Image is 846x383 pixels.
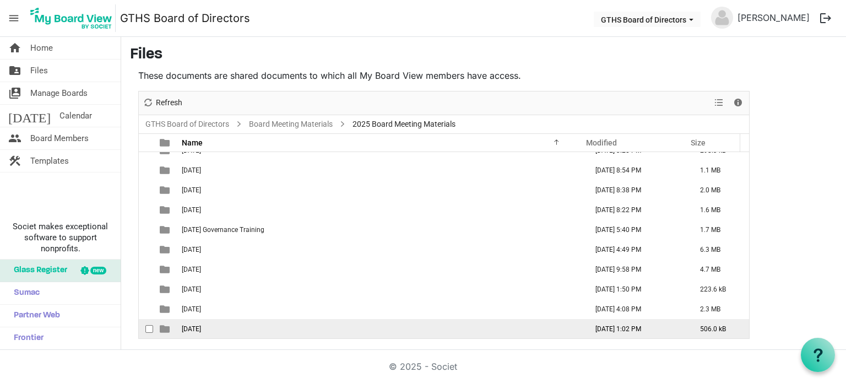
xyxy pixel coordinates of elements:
[182,246,201,253] span: [DATE]
[8,260,67,282] span: Glass Register
[584,319,688,339] td: August 20, 2025 1:02 PM column header Modified
[139,279,153,299] td: checkbox
[8,150,21,172] span: construction
[120,7,250,29] a: GTHS Board of Directors
[30,150,69,172] span: Templates
[182,285,201,293] span: [DATE]
[584,200,688,220] td: March 10, 2025 8:22 PM column header Modified
[153,220,178,240] td: is template cell column header type
[30,60,48,82] span: Files
[8,105,51,127] span: [DATE]
[139,220,153,240] td: checkbox
[8,82,21,104] span: switch_account
[182,266,201,273] span: [DATE]
[178,180,584,200] td: 03.03.2025 is template cell column header Name
[8,327,44,349] span: Frontier
[130,46,837,64] h3: Files
[584,240,688,260] td: April 29, 2025 4:49 PM column header Modified
[584,220,688,240] td: April 08, 2025 5:40 PM column header Modified
[90,267,106,274] div: new
[182,226,264,234] span: [DATE] Governance Training
[178,260,584,279] td: 05.23.2025 is template cell column header Name
[143,117,231,131] a: GTHS Board of Directors
[182,186,201,194] span: [DATE]
[8,60,21,82] span: folder_shared
[729,91,747,115] div: Details
[139,91,186,115] div: Refresh
[247,117,335,131] a: Board Meeting Materials
[153,240,178,260] td: is template cell column header type
[139,260,153,279] td: checkbox
[710,91,729,115] div: View
[27,4,116,32] img: My Board View Logo
[688,220,749,240] td: 1.7 MB is template cell column header Size
[814,7,837,30] button: logout
[688,279,749,299] td: 223.6 kB is template cell column header Size
[153,319,178,339] td: is template cell column header type
[182,166,201,174] span: [DATE]
[688,160,749,180] td: 1.1 MB is template cell column header Size
[182,138,203,147] span: Name
[584,260,688,279] td: May 20, 2025 9:58 PM column header Modified
[5,221,116,254] span: Societ makes exceptional software to support nonprofits.
[688,240,749,260] td: 6.3 MB is template cell column header Size
[691,138,706,147] span: Size
[153,279,178,299] td: is template cell column header type
[182,206,201,214] span: [DATE]
[59,105,92,127] span: Calendar
[139,160,153,180] td: checkbox
[584,299,688,319] td: August 05, 2025 4:08 PM column header Modified
[8,37,21,59] span: home
[182,325,201,333] span: [DATE]
[153,180,178,200] td: is template cell column header type
[586,138,617,147] span: Modified
[178,299,584,319] td: 08.06.2025 is template cell column header Name
[731,96,746,110] button: Details
[3,8,24,29] span: menu
[27,4,120,32] a: My Board View Logo
[688,180,749,200] td: 2.0 MB is template cell column header Size
[584,160,688,180] td: February 03, 2025 8:54 PM column header Modified
[712,96,725,110] button: View dropdownbutton
[141,96,185,110] button: Refresh
[155,96,183,110] span: Refresh
[30,82,88,104] span: Manage Boards
[688,200,749,220] td: 1.6 MB is template cell column header Size
[153,160,178,180] td: is template cell column header type
[688,319,749,339] td: 506.0 kB is template cell column header Size
[139,180,153,200] td: checkbox
[139,319,153,339] td: checkbox
[594,12,701,27] button: GTHS Board of Directors dropdownbutton
[138,69,750,82] p: These documents are shared documents to which all My Board View members have access.
[178,220,584,240] td: 04.02.2025 Governance Training is template cell column header Name
[30,127,89,149] span: Board Members
[688,299,749,319] td: 2.3 MB is template cell column header Size
[584,279,688,299] td: July 14, 2025 1:50 PM column header Modified
[139,299,153,319] td: checkbox
[389,361,457,372] a: © 2025 - Societ
[711,7,733,29] img: no-profile-picture.svg
[139,240,153,260] td: checkbox
[350,117,458,131] span: 2025 Board Meeting Materials
[30,37,53,59] span: Home
[139,200,153,220] td: checkbox
[182,147,201,154] span: [DATE]
[733,7,814,29] a: [PERSON_NAME]
[178,160,584,180] td: 02.07.2025 is template cell column header Name
[178,319,584,339] td: 08.21.2025 is template cell column header Name
[153,299,178,319] td: is template cell column header type
[153,200,178,220] td: is template cell column header type
[178,279,584,299] td: 07.17.2025 is template cell column header Name
[153,260,178,279] td: is template cell column header type
[584,180,688,200] td: February 28, 2025 8:38 PM column header Modified
[688,260,749,279] td: 4.7 MB is template cell column header Size
[8,127,21,149] span: people
[178,240,584,260] td: 05.01.2025 is template cell column header Name
[8,282,40,304] span: Sumac
[178,200,584,220] td: 03.10.2025 is template cell column header Name
[182,305,201,313] span: [DATE]
[8,305,60,327] span: Partner Web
